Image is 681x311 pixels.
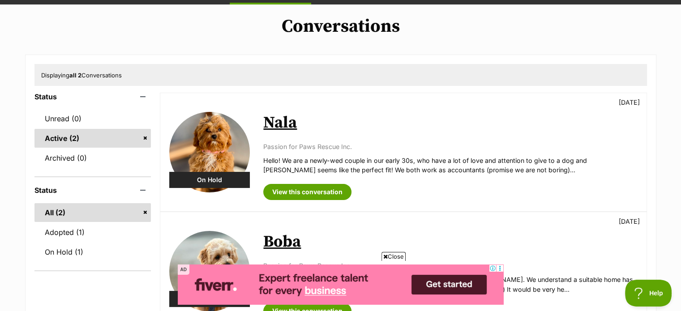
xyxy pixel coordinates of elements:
[34,203,151,222] a: All (2)
[263,156,637,175] p: Hello! We are a newly-wed couple in our early 30s, who have a lot of love and attention to give t...
[34,109,151,128] a: Unread (0)
[619,98,640,107] p: [DATE]
[625,280,672,307] iframe: Help Scout Beacon - Open
[69,72,81,79] strong: all 2
[619,217,640,226] p: [DATE]
[34,149,151,167] a: Archived (0)
[340,306,341,307] iframe: Advertisement
[34,93,151,101] header: Status
[169,112,250,192] img: Nala
[263,142,637,151] p: Passion for Paws Rescue Inc.
[381,252,406,261] span: Close
[263,113,297,133] a: Nala
[34,186,151,194] header: Status
[263,184,351,200] a: View this conversation
[169,172,250,188] div: On Hold
[34,243,151,261] a: On Hold (1)
[41,72,122,79] span: Displaying Conversations
[263,232,301,252] a: Boba
[34,129,151,148] a: Active (2)
[169,291,250,307] div: Adopted
[178,264,189,275] span: AD
[34,223,151,242] a: Adopted (1)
